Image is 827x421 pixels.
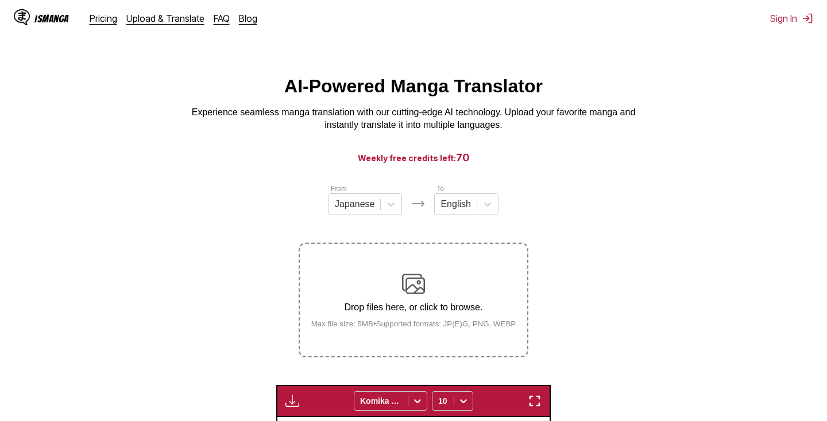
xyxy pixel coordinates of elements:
[302,302,525,313] p: Drop files here, or click to browse.
[126,13,204,24] a: Upload & Translate
[284,76,543,97] h1: AI-Powered Manga Translator
[285,394,299,408] img: Download translated images
[239,13,257,24] a: Blog
[14,9,90,28] a: IsManga LogoIsManga
[14,9,30,25] img: IsManga Logo
[214,13,230,24] a: FAQ
[302,319,525,328] small: Max file size: 5MB • Supported formats: JP(E)G, PNG, WEBP
[436,185,444,193] label: To
[528,394,542,408] img: Enter fullscreen
[802,13,813,24] img: Sign out
[28,150,799,165] h3: Weekly free credits left:
[184,106,643,132] p: Experience seamless manga translation with our cutting-edge AI technology. Upload your favorite m...
[90,13,117,24] a: Pricing
[411,197,425,210] img: Languages icon
[456,151,470,163] span: 70
[770,13,813,24] button: Sign In
[331,185,347,193] label: From
[34,13,69,24] div: IsManga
